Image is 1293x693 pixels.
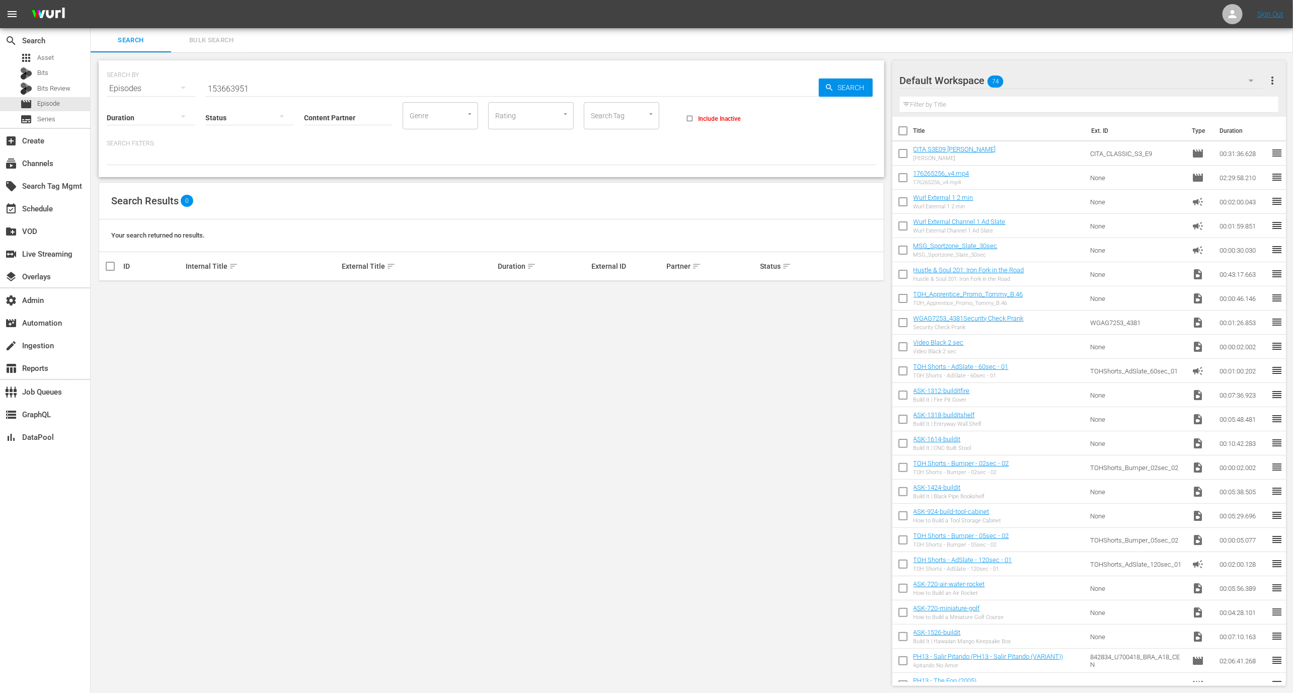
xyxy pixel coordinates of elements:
[914,508,990,515] a: ASK-924-build-tool-cabinet
[1192,365,1204,377] span: Ad
[1192,606,1204,619] span: Video
[1215,359,1271,383] td: 00:01:00.202
[1086,286,1188,311] td: None
[1271,171,1283,183] span: reorder
[914,580,985,588] a: ASK-720-air-water-rocket
[123,262,183,270] div: ID
[1186,117,1213,145] th: Type
[5,340,17,352] span: Ingestion
[1215,625,1271,649] td: 00:07:10.163
[914,411,975,419] a: ASK-1318-builditshelf
[1215,214,1271,238] td: 00:01:59.851
[1271,654,1283,666] span: reorder
[1271,582,1283,594] span: reorder
[914,469,1009,476] div: TOH Shorts - Bumper - 02sec - 02
[666,260,757,272] div: Partner
[914,532,1009,540] a: TOH Shorts - Bumper - 05sec - 02
[1215,335,1271,359] td: 00:00:02.002
[37,53,54,63] span: Asset
[1192,341,1204,353] span: Video
[914,300,1023,306] div: TOH_Apprentice_Promo_Tommy_B.46
[1192,437,1204,449] span: Video
[914,435,961,443] a: ASK-1614-buildit
[914,179,969,186] div: 176265256_v4.mp4
[1271,364,1283,376] span: reorder
[1086,141,1188,166] td: CITA_CLASSIC_S3_E9
[1192,292,1204,304] span: Video
[646,109,656,119] button: Open
[1271,509,1283,521] span: reorder
[692,262,701,271] span: sort
[5,294,17,306] span: Admin
[1215,455,1271,480] td: 00:00:02.002
[1215,407,1271,431] td: 00:05:48.481
[1215,480,1271,504] td: 00:05:38.505
[5,271,17,283] span: Overlays
[1192,147,1204,160] span: Episode
[1215,141,1271,166] td: 00:31:36.628
[914,459,1009,467] a: TOH Shorts - Bumper - 02sec - 02
[1257,10,1283,18] a: Sign Out
[1271,316,1283,328] span: reorder
[1086,190,1188,214] td: None
[1271,558,1283,570] span: reorder
[5,362,17,374] span: Reports
[5,409,17,421] span: GraphQL
[914,662,1063,669] div: Apitando No Amor
[107,139,876,148] p: Search Filters:
[177,35,246,46] span: Bulk Search
[698,114,741,123] span: Include Inactive
[1086,335,1188,359] td: None
[1215,600,1271,625] td: 00:04:28.101
[24,3,72,26] img: ans4CAIJ8jUAAAAAAAAAAAAAAAAAAAAAAAAgQb4GAAAAAAAAAAAAAAAAAAAAAAAAJMjXAAAAAAAAAAAAAAAAAAAAAAAAgAT5G...
[465,109,475,119] button: Open
[1215,576,1271,600] td: 00:05:56.389
[5,35,17,47] span: Search
[1266,68,1278,93] button: more_vert
[914,677,977,684] a: PH13 - The Fog (2005)
[914,155,996,162] div: [PERSON_NAME]
[1192,486,1204,498] span: Video
[1215,504,1271,528] td: 00:05:29.696
[1192,534,1204,546] span: Video
[5,317,17,329] span: Automation
[914,252,998,258] div: MSG_Sportzone_Slate_30sec
[914,653,1063,660] a: PH13 - Salir Pitando (PH13 - Salir Pitando (VARIANT))
[1215,552,1271,576] td: 00:02:00.128
[1271,389,1283,401] span: reorder
[1086,455,1188,480] td: TOHShorts_Bumper_02sec_02
[1271,437,1283,449] span: reorder
[1086,214,1188,238] td: None
[387,262,396,271] span: sort
[5,203,17,215] span: Schedule
[1086,576,1188,600] td: None
[20,52,32,64] span: Asset
[1271,340,1283,352] span: reorder
[914,421,982,427] div: Build It | Entryway Wall Shelf
[1192,317,1204,329] span: Video
[1192,582,1204,594] span: Video
[914,315,1024,322] a: WGAG7253_4381Security Check Prank
[37,68,48,78] span: Bits
[181,195,193,207] span: 0
[1086,166,1188,190] td: None
[20,83,32,95] div: Bits Review
[914,339,964,346] a: Video Black 2 sec
[229,262,238,271] span: sort
[914,227,1006,234] div: Wurl External Channel 1 Ad Slate
[1192,220,1204,232] span: Ad
[1086,528,1188,552] td: TOHShorts_Bumper_05sec_02
[914,556,1012,564] a: TOH Shorts - AdSlate - 120sec - 01
[1213,117,1274,145] th: Duration
[1215,286,1271,311] td: 00:00:46.146
[1271,678,1283,690] span: reorder
[1215,262,1271,286] td: 00:43:17.663
[111,232,205,239] span: Your search returned no results.
[37,114,55,124] span: Series
[97,35,165,46] span: Search
[1271,533,1283,546] span: reorder
[1192,558,1204,570] span: Ad
[914,629,961,636] a: ASK-1526-buildit
[1086,311,1188,335] td: WGAG7253_4381
[20,113,32,125] span: Series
